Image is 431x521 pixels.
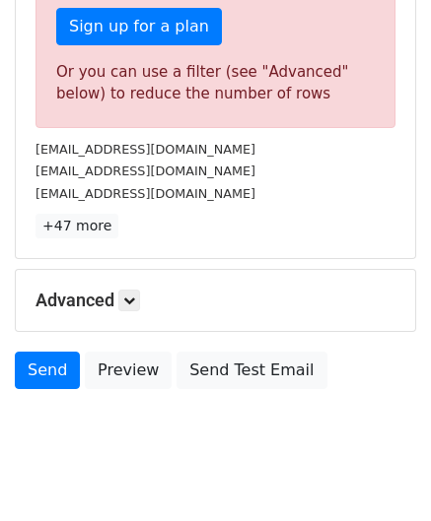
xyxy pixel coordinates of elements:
a: Send [15,352,80,389]
div: Or you can use a filter (see "Advanced" below) to reduce the number of rows [56,61,375,105]
a: +47 more [36,214,118,238]
a: Sign up for a plan [56,8,222,45]
h5: Advanced [36,290,395,311]
small: [EMAIL_ADDRESS][DOMAIN_NAME] [36,163,255,178]
a: Send Test Email [177,352,326,389]
small: [EMAIL_ADDRESS][DOMAIN_NAME] [36,186,255,201]
a: Preview [85,352,172,389]
small: [EMAIL_ADDRESS][DOMAIN_NAME] [36,142,255,157]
